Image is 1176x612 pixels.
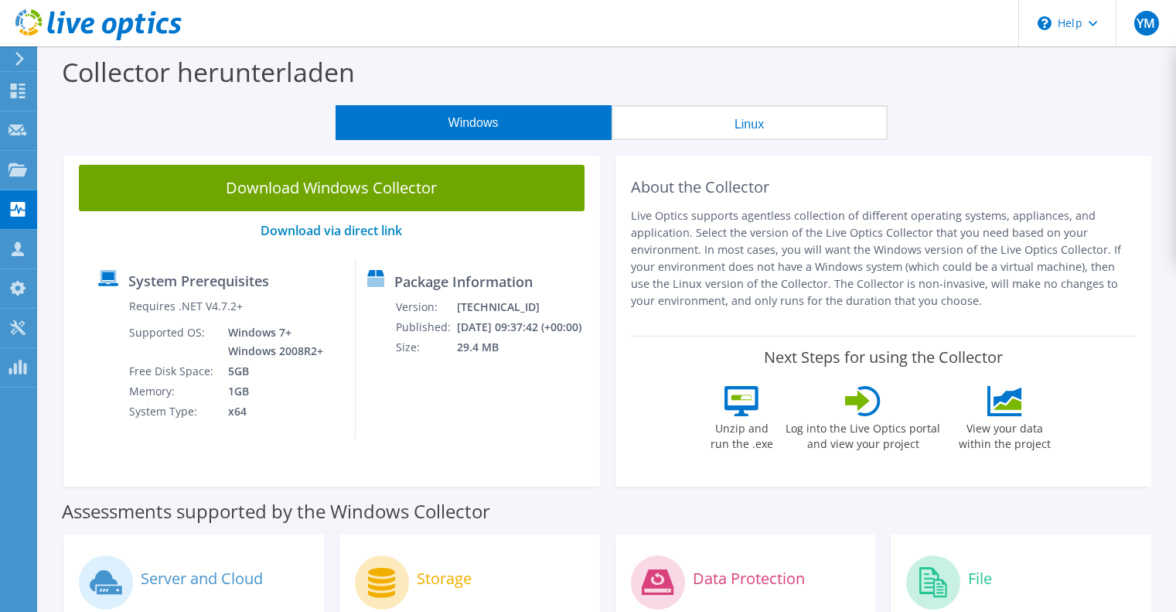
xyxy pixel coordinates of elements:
[395,317,456,337] td: Published:
[128,381,216,402] td: Memory:
[216,381,326,402] td: 1GB
[216,361,326,381] td: 5GB
[456,297,592,317] td: [TECHNICAL_ID]
[1038,16,1052,30] svg: \n
[79,165,585,211] a: Download Windows Collector
[631,207,1137,309] p: Live Optics supports agentless collection of different operating systems, appliances, and applica...
[394,274,533,289] label: Package Information
[1134,11,1159,36] span: YM
[612,105,888,140] button: Linux
[128,323,216,361] td: Supported OS:
[456,337,592,357] td: 29.4 MB
[216,323,326,361] td: Windows 7+ Windows 2008R2+
[693,571,805,586] label: Data Protection
[141,571,263,586] label: Server and Cloud
[128,273,269,289] label: System Prerequisites
[417,571,472,586] label: Storage
[128,361,216,381] td: Free Disk Space:
[261,222,402,239] a: Download via direct link
[706,416,777,452] label: Unzip and run the .exe
[62,54,355,90] label: Collector herunterladen
[456,317,592,337] td: [DATE] 09:37:42 (+00:00)
[949,416,1060,452] label: View your data within the project
[62,504,490,519] label: Assessments supported by the Windows Collector
[395,297,456,317] td: Version:
[631,178,1137,197] h2: About the Collector
[395,337,456,357] td: Size:
[785,416,941,452] label: Log into the Live Optics portal and view your project
[216,402,326,422] td: x64
[129,299,243,314] label: Requires .NET V4.7.2+
[336,105,612,140] button: Windows
[764,348,1003,367] label: Next Steps for using the Collector
[128,402,216,422] td: System Type:
[968,571,992,586] label: File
